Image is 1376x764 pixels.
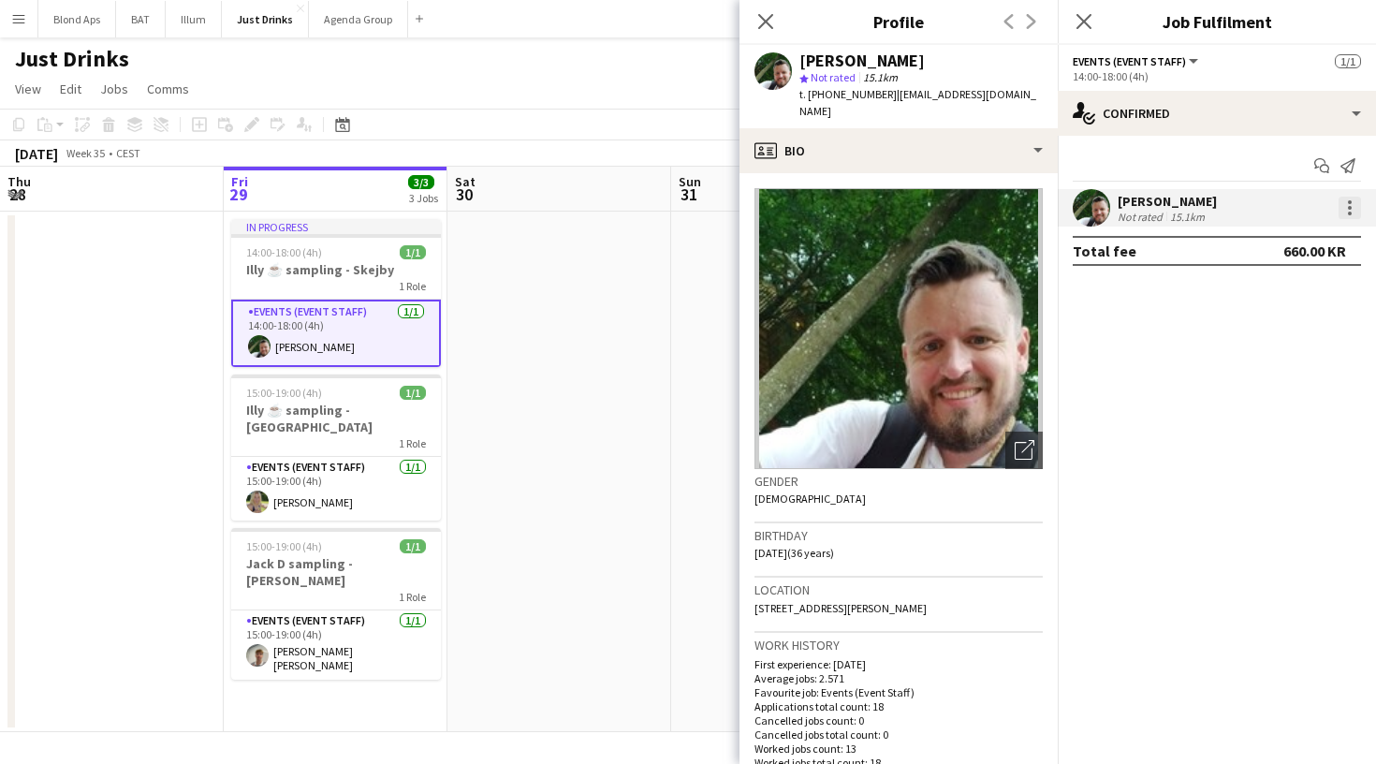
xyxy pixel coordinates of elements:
span: | [EMAIL_ADDRESS][DOMAIN_NAME] [799,87,1036,118]
div: Bio [739,128,1058,173]
p: Cancelled jobs total count: 0 [754,727,1043,742]
span: 1 Role [399,436,426,450]
h3: Gender [754,473,1043,490]
span: Jobs [100,81,128,97]
h3: Illy ☕️ sampling - [GEOGRAPHIC_DATA] [231,402,441,435]
div: [DATE] [15,144,58,163]
div: Total fee [1073,242,1136,260]
button: Agenda Group [309,1,408,37]
span: 15:00-19:00 (4h) [246,539,322,553]
span: Sat [455,173,476,190]
span: Thu [7,173,31,190]
span: 3/3 [408,175,434,189]
app-card-role: Events (Event Staff)1/115:00-19:00 (4h)[PERSON_NAME] [PERSON_NAME] [231,610,441,680]
button: BAT [116,1,166,37]
p: Worked jobs count: 13 [754,742,1043,756]
span: View [15,81,41,97]
span: [STREET_ADDRESS][PERSON_NAME] [754,601,927,615]
span: [DATE] (36 years) [754,546,834,560]
div: 14:00-18:00 (4h) [1073,69,1361,83]
div: 3 Jobs [409,191,438,205]
div: Not rated [1118,210,1166,224]
div: 15.1km [1166,210,1208,224]
button: Events (Event Staff) [1073,54,1201,68]
h3: Jack D sampling - [PERSON_NAME] [231,555,441,589]
div: In progress [231,219,441,234]
span: t. [PHONE_NUMBER] [799,87,897,101]
app-job-card: In progress14:00-18:00 (4h)1/1Illy ☕️ sampling - Skejby1 RoleEvents (Event Staff)1/114:00-18:00 (... [231,219,441,367]
app-card-role: Events (Event Staff)1/115:00-19:00 (4h)[PERSON_NAME] [231,457,441,521]
span: [DEMOGRAPHIC_DATA] [754,492,866,506]
span: 1/1 [400,245,426,259]
div: 660.00 KR [1283,242,1346,260]
span: 28 [5,184,31,205]
app-job-card: 15:00-19:00 (4h)1/1Jack D sampling - [PERSON_NAME]1 RoleEvents (Event Staff)1/115:00-19:00 (4h)[P... [231,528,441,680]
span: 29 [228,184,248,205]
span: Week 35 [62,146,109,160]
h3: Job Fulfilment [1058,9,1376,34]
span: Comms [147,81,189,97]
h3: Illy ☕️ sampling - Skejby [231,261,441,278]
h3: Work history [754,637,1043,654]
span: 14:00-18:00 (4h) [246,245,322,259]
p: Average jobs: 2.571 [754,671,1043,685]
span: 31 [676,184,701,205]
div: Open photos pop-in [1005,432,1043,469]
a: Edit [52,77,89,101]
div: [PERSON_NAME] [799,52,925,69]
span: 15:00-19:00 (4h) [246,386,322,400]
app-job-card: 15:00-19:00 (4h)1/1Illy ☕️ sampling - [GEOGRAPHIC_DATA]1 RoleEvents (Event Staff)1/115:00-19:00 (... [231,375,441,521]
span: 1 Role [399,590,426,604]
div: Confirmed [1058,91,1376,136]
a: View [7,77,49,101]
p: Cancelled jobs count: 0 [754,713,1043,727]
span: 1/1 [400,386,426,400]
h1: Just Drinks [15,45,129,73]
p: Applications total count: 18 [754,699,1043,713]
span: 30 [452,184,476,205]
p: First experience: [DATE] [754,657,1043,671]
span: Fri [231,173,248,190]
button: Blond Aps [38,1,116,37]
span: 15.1km [859,70,901,84]
span: Edit [60,81,81,97]
span: 1/1 [1335,54,1361,68]
h3: Birthday [754,527,1043,544]
h3: Profile [739,9,1058,34]
button: Just Drinks [222,1,309,37]
a: Jobs [93,77,136,101]
p: Favourite job: Events (Event Staff) [754,685,1043,699]
img: Crew avatar or photo [754,188,1043,469]
h3: Location [754,581,1043,598]
app-card-role: Events (Event Staff)1/114:00-18:00 (4h)[PERSON_NAME] [231,300,441,367]
span: Sun [679,173,701,190]
span: Not rated [811,70,856,84]
span: 1/1 [400,539,426,553]
div: [PERSON_NAME] [1118,193,1217,210]
span: 1 Role [399,279,426,293]
button: Illum [166,1,222,37]
a: Comms [139,77,197,101]
span: Events (Event Staff) [1073,54,1186,68]
div: CEST [116,146,140,160]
